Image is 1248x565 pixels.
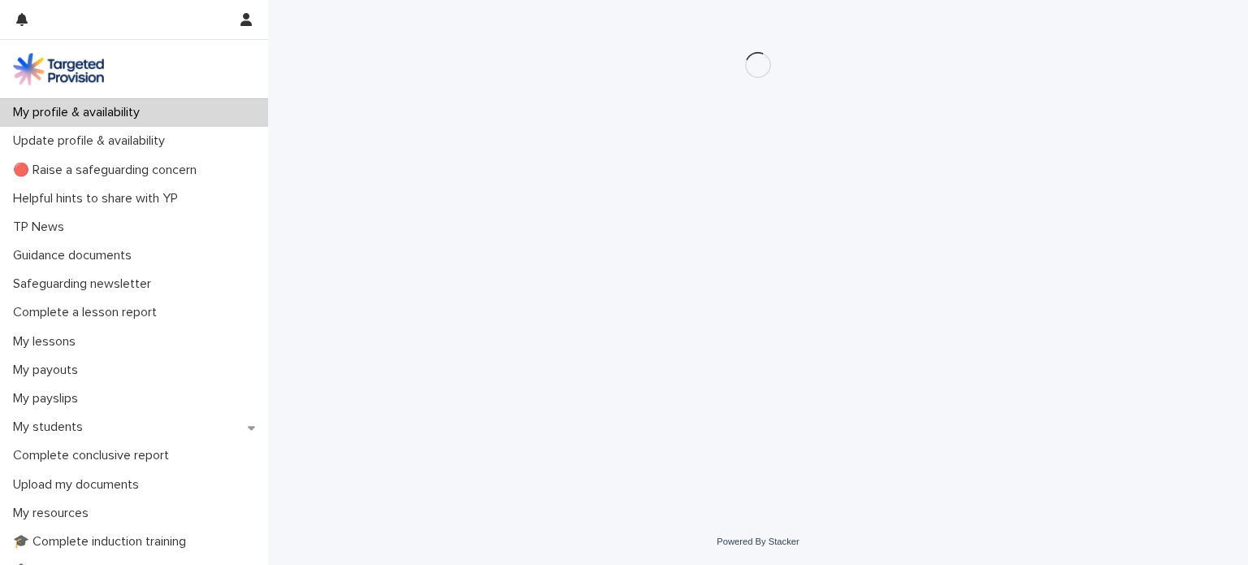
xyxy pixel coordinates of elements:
p: Helpful hints to share with YP [6,191,191,206]
p: Update profile & availability [6,133,178,149]
p: My lessons [6,334,89,350]
img: M5nRWzHhSzIhMunXDL62 [13,53,104,85]
p: Complete a lesson report [6,305,170,320]
p: 🔴 Raise a safeguarding concern [6,163,210,178]
p: My resources [6,506,102,521]
p: TP News [6,219,77,235]
p: 🎓 Complete induction training [6,534,199,550]
p: My payouts [6,363,91,378]
p: My profile & availability [6,105,153,120]
p: My students [6,419,96,435]
p: Safeguarding newsletter [6,276,164,292]
a: Powered By Stacker [717,537,799,546]
p: My payslips [6,391,91,406]
p: Guidance documents [6,248,145,263]
p: Complete conclusive report [6,448,182,463]
p: Upload my documents [6,477,152,493]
